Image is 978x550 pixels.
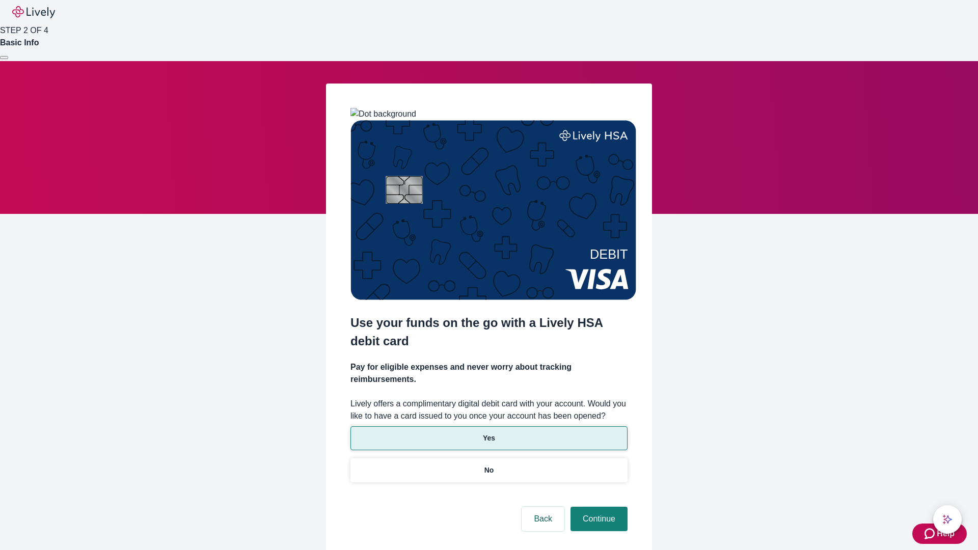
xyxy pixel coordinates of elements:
[350,108,416,120] img: Dot background
[350,426,628,450] button: Yes
[937,528,955,540] span: Help
[912,524,967,544] button: Zendesk support iconHelp
[12,6,55,18] img: Lively
[350,361,628,386] h4: Pay for eligible expenses and never worry about tracking reimbursements.
[570,507,628,531] button: Continue
[522,507,564,531] button: Back
[933,505,962,534] button: chat
[350,120,636,300] img: Debit card
[484,465,494,476] p: No
[350,314,628,350] h2: Use your funds on the go with a Lively HSA debit card
[350,458,628,482] button: No
[942,514,953,525] svg: Lively AI Assistant
[350,398,628,422] label: Lively offers a complimentary digital debit card with your account. Would you like to have a card...
[483,433,495,444] p: Yes
[925,528,937,540] svg: Zendesk support icon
